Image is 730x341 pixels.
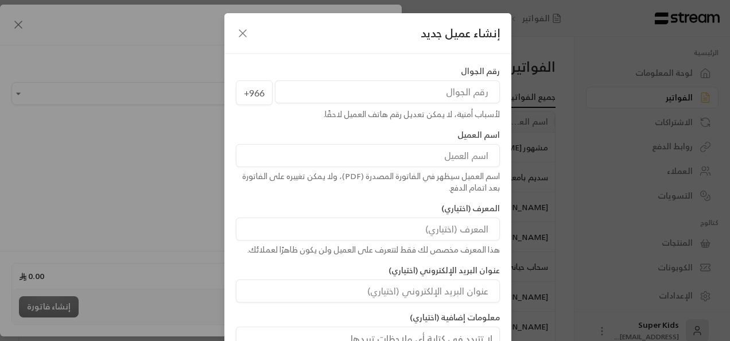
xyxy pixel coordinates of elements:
span: إنشاء عميل جديد [421,25,500,42]
input: اسم العميل [236,144,500,167]
div: اسم العميل سيظهر في الفاتورة المصدرة (PDF)، ولا يمكن تغييره على الفاتورة بعد اتمام الدفع. [236,170,500,193]
label: اسم العميل [457,129,500,141]
input: المعرف (اختياري) [236,218,500,241]
input: عنوان البريد الإلكتروني (اختياري) [236,280,500,303]
label: المعرف (اختياري) [441,203,500,214]
label: رقم الجوال [461,65,500,77]
span: +966 [236,80,273,106]
div: هذا المعرف مخصص لك فقط لتتعرف على العميل ولن يكون ظاهرًا لعملائك. [236,244,500,255]
label: معلومات إضافية (اختياري) [410,312,500,323]
label: عنوان البريد الإلكتروني (اختياري) [389,265,500,276]
div: لأسباب أمنية، لا يمكن تعديل رقم هاتف العميل لاحقًا. [236,108,500,120]
input: رقم الجوال [275,80,500,103]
